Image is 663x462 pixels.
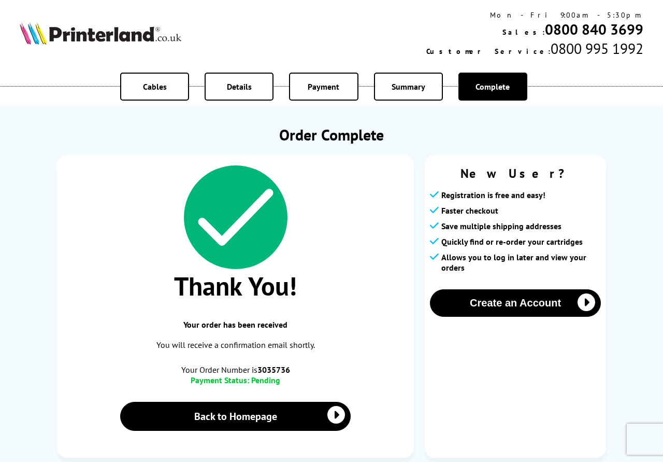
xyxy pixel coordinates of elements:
[430,165,601,181] span: New User?
[67,319,403,330] span: Your order has been received
[191,375,249,385] span: Payment Status:
[67,269,403,303] span: Thank You!
[502,27,545,37] span: Sales:
[441,236,583,247] span: Quickly find or re-order your cartridges
[57,124,606,145] h1: Order Complete
[67,365,403,375] span: Your Order Number is
[551,39,643,58] span: 0800 995 1992
[67,338,403,352] p: You will receive a confirmation email shortly.
[392,81,425,92] span: Summary
[426,10,643,20] div: Mon - Fri 9:00am - 5:30pm
[545,20,643,39] a: 0800 840 3699
[441,252,601,273] span: Allows you to log in later and view your orders
[251,375,280,385] span: Pending
[227,81,252,92] span: Details
[430,289,601,317] button: Create an Account
[257,365,290,375] b: 3035736
[143,81,167,92] span: Cables
[441,221,561,231] span: Save multiple shipping addresses
[20,22,181,45] img: Printerland Logo
[475,81,510,92] span: Complete
[441,205,498,216] span: Faster checkout
[120,402,351,431] a: Back to Homepage
[308,81,339,92] span: Payment
[426,47,551,56] span: Customer Service:
[441,190,545,200] span: Registration is free and easy!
